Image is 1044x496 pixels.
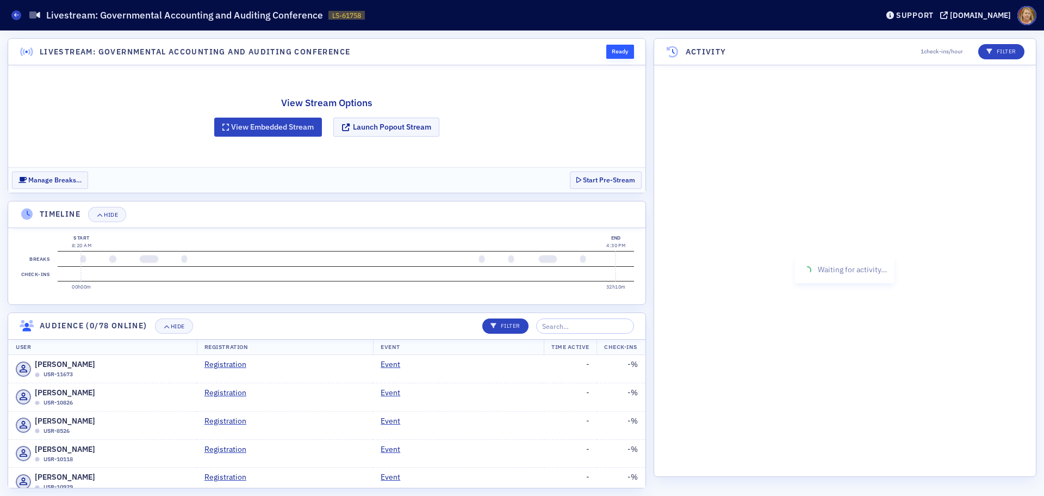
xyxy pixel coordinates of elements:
[373,339,544,356] th: Event
[204,387,254,399] a: Registration
[43,455,73,464] span: USR-10118
[940,11,1015,19] button: [DOMAIN_NAME]
[381,471,408,483] a: Event
[896,10,934,20] div: Support
[171,323,185,329] div: Hide
[332,11,361,20] span: LS-61758
[72,242,91,248] time: 8:20 AM
[35,401,40,406] div: Offline
[597,411,645,439] td: - %
[597,439,645,468] td: - %
[12,172,88,188] button: Manage Breaks…
[35,471,95,483] span: [PERSON_NAME]
[35,428,40,433] div: Offline
[544,355,597,383] td: -
[597,355,645,383] td: - %
[204,415,254,427] a: Registration
[570,172,642,188] button: Start Pre-Stream
[35,387,95,399] span: [PERSON_NAME]
[978,44,1024,59] button: Filter
[28,252,52,267] label: Breaks
[490,322,520,330] p: Filter
[72,284,91,290] time: 00h00m
[381,359,408,370] a: Event
[544,468,597,496] td: -
[381,415,408,427] a: Event
[35,485,40,490] div: Offline
[88,207,126,222] button: Hide
[19,267,52,282] label: Check-ins
[35,372,40,377] div: Offline
[381,444,408,455] a: Event
[596,339,645,356] th: Check-Ins
[104,212,118,218] div: Hide
[43,370,73,379] span: USR-11673
[986,47,1016,56] p: Filter
[8,339,197,356] th: User
[35,359,95,370] span: [PERSON_NAME]
[544,383,597,412] td: -
[155,319,193,334] button: Hide
[482,319,529,334] button: Filter
[204,471,254,483] a: Registration
[35,415,95,427] span: [PERSON_NAME]
[72,234,91,242] div: Start
[544,339,597,356] th: Time Active
[46,9,323,22] h1: Livestream: Governmental Accounting and Auditing Conference
[40,209,80,220] h4: Timeline
[597,383,645,412] td: - %
[686,46,726,58] h4: Activity
[1017,6,1036,25] span: Profile
[921,47,963,56] span: 1 check-ins/hour
[606,284,626,290] time: 32h10m
[40,46,351,58] h4: Livestream: Governmental Accounting and Auditing Conference
[35,457,40,462] div: Offline
[43,399,73,407] span: USR-10826
[204,359,254,370] a: Registration
[597,468,645,496] td: - %
[606,234,625,242] div: End
[606,242,625,248] time: 4:30 PM
[197,339,373,356] th: Registration
[40,320,147,332] h4: Audience (0/78 online)
[544,439,597,468] td: -
[606,45,634,59] div: Ready
[214,118,322,137] button: View Embedded Stream
[204,444,254,455] a: Registration
[381,387,408,399] a: Event
[536,319,634,334] input: Search…
[214,96,439,110] h2: View Stream Options
[950,10,1011,20] div: [DOMAIN_NAME]
[544,411,597,439] td: -
[43,427,70,436] span: USR-8526
[35,444,95,455] span: [PERSON_NAME]
[43,483,73,492] span: USR-10929
[333,118,439,137] button: Launch Popout Stream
